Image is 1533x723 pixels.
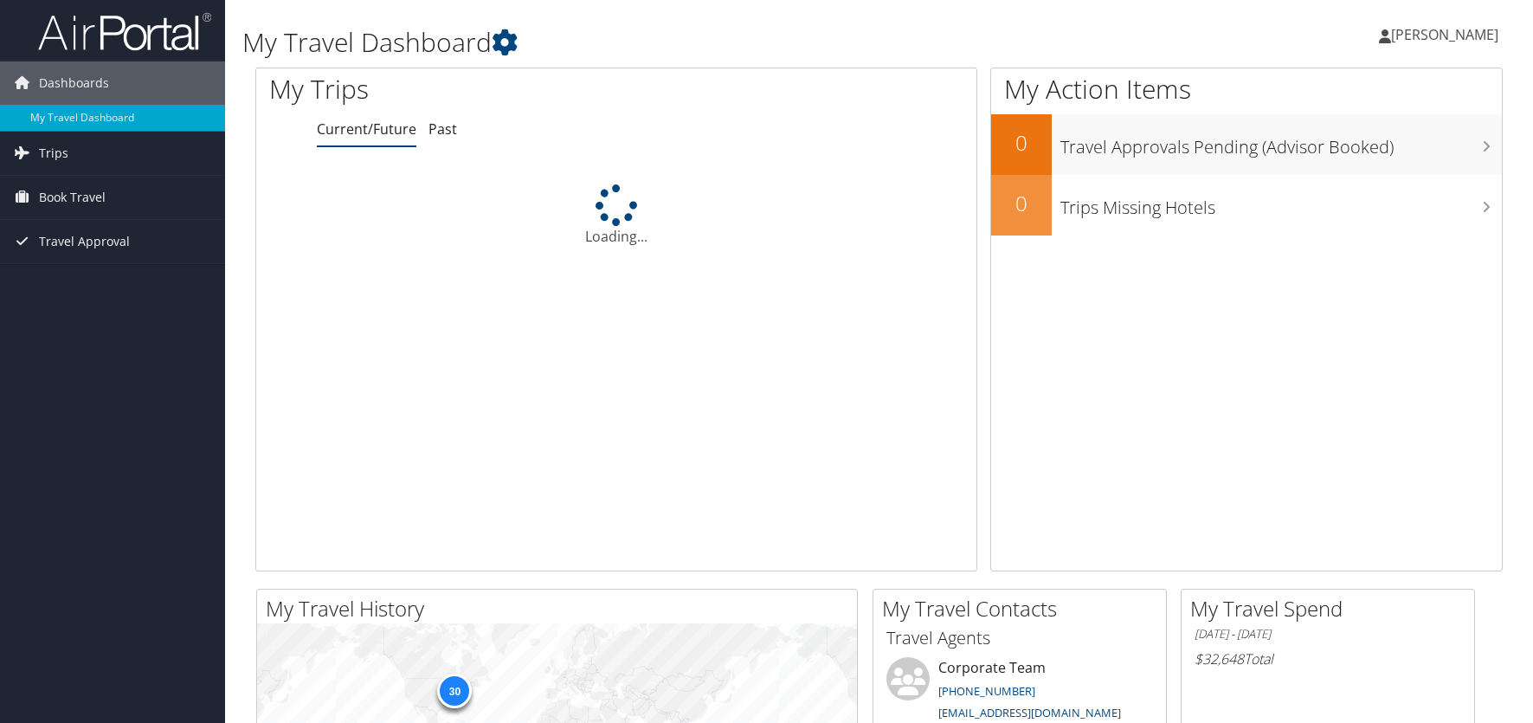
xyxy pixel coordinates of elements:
[1379,9,1516,61] a: [PERSON_NAME]
[1195,649,1244,668] span: $32,648
[991,71,1502,107] h1: My Action Items
[39,220,130,263] span: Travel Approval
[938,705,1121,720] a: [EMAIL_ADDRESS][DOMAIN_NAME]
[991,128,1052,158] h2: 0
[428,119,457,139] a: Past
[39,132,68,175] span: Trips
[1060,187,1502,220] h3: Trips Missing Hotels
[437,673,472,707] div: 30
[991,114,1502,175] a: 0Travel Approvals Pending (Advisor Booked)
[1391,25,1498,44] span: [PERSON_NAME]
[991,189,1052,218] h2: 0
[39,176,106,219] span: Book Travel
[938,683,1035,699] a: [PHONE_NUMBER]
[266,594,857,623] h2: My Travel History
[269,71,664,107] h1: My Trips
[39,61,109,105] span: Dashboards
[38,11,211,52] img: airportal-logo.png
[886,626,1153,650] h3: Travel Agents
[242,24,1092,61] h1: My Travel Dashboard
[1195,649,1461,668] h6: Total
[256,184,976,247] div: Loading...
[991,175,1502,236] a: 0Trips Missing Hotels
[1195,626,1461,642] h6: [DATE] - [DATE]
[1190,594,1474,623] h2: My Travel Spend
[1060,126,1502,159] h3: Travel Approvals Pending (Advisor Booked)
[317,119,416,139] a: Current/Future
[882,594,1166,623] h2: My Travel Contacts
